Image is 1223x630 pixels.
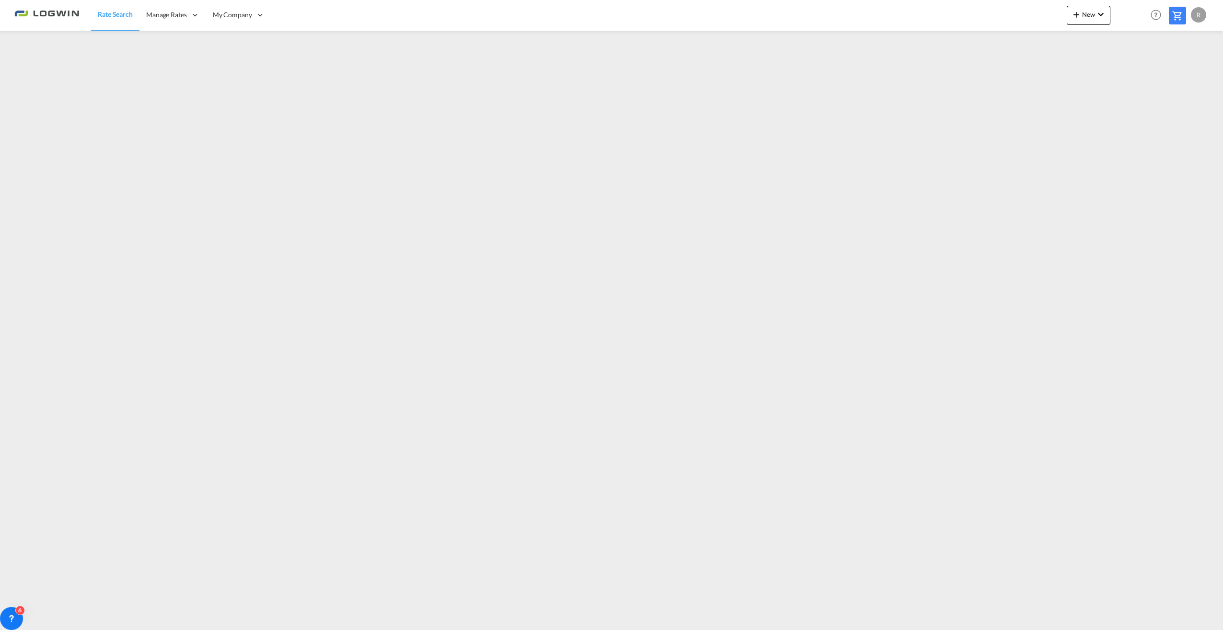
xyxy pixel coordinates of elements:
[146,10,187,20] span: Manage Rates
[1071,11,1107,18] span: New
[1148,7,1164,23] span: Help
[1148,7,1169,24] div: Help
[1095,9,1107,20] md-icon: icon-chevron-down
[14,4,79,26] img: 2761ae10d95411efa20a1f5e0282d2d7.png
[1071,9,1082,20] md-icon: icon-plus 400-fg
[1191,7,1206,23] div: R
[98,10,133,18] span: Rate Search
[1067,6,1110,25] button: icon-plus 400-fgNewicon-chevron-down
[213,10,252,20] span: My Company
